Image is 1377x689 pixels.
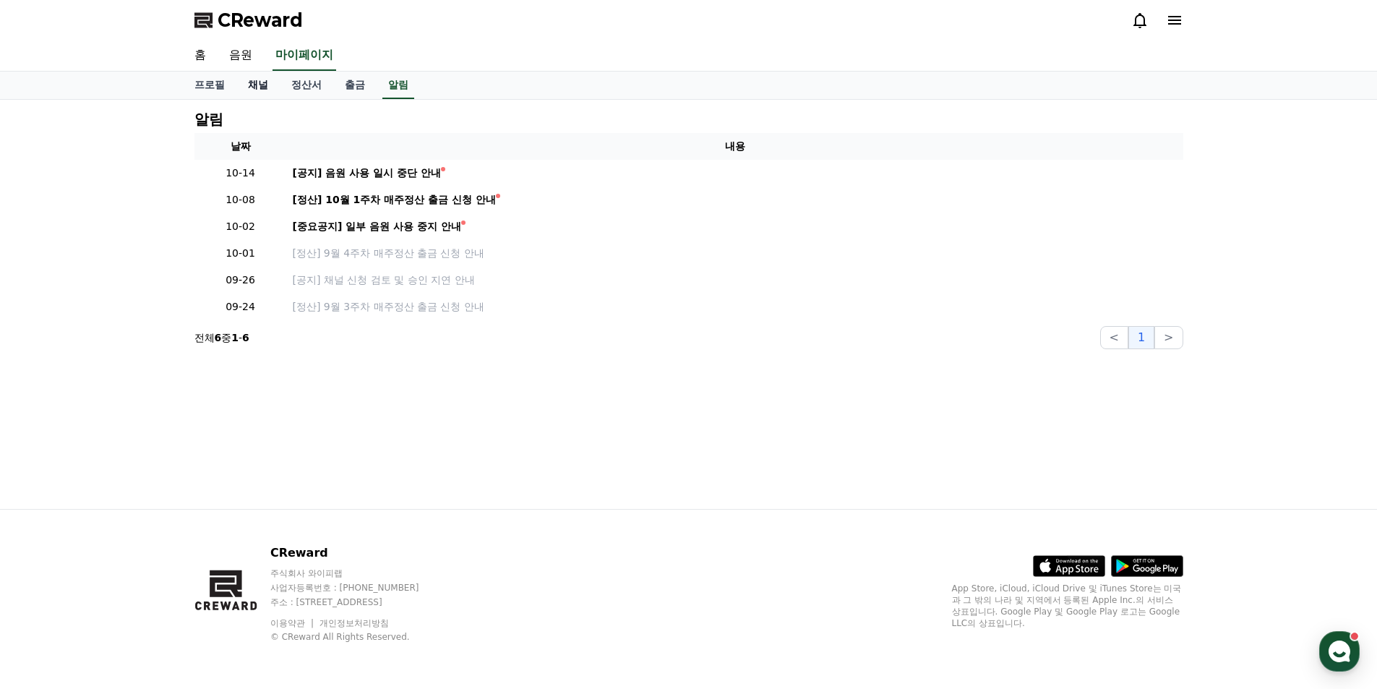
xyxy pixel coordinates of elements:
p: 10-02 [200,219,281,234]
div: [정산] 10월 1주차 매주정산 출금 신청 안내 [293,192,496,207]
a: 개인정보처리방침 [319,618,389,628]
a: 홈 [183,40,218,71]
strong: 1 [231,332,239,343]
p: 10-14 [200,166,281,181]
a: 설정 [186,458,278,495]
a: 알림 [382,72,414,99]
p: 09-26 [200,273,281,288]
a: CReward [194,9,303,32]
a: [중요공지] 일부 음원 사용 중지 안내 [293,219,1177,234]
a: 이용약관 [270,618,316,628]
h4: 알림 [194,111,223,127]
button: 1 [1128,326,1154,349]
a: 홈 [4,458,95,495]
p: 주식회사 와이피랩 [270,568,447,579]
p: 사업자등록번호 : [PHONE_NUMBER] [270,582,447,594]
a: [정산] 9월 4주차 매주정산 출금 신청 안내 [293,246,1177,261]
p: 10-01 [200,246,281,261]
div: [공지] 음원 사용 일시 중단 안내 [293,166,441,181]
strong: 6 [242,332,249,343]
span: 설정 [223,480,241,492]
p: 09-24 [200,299,281,314]
strong: 6 [215,332,222,343]
th: 날짜 [194,133,287,160]
p: 전체 중 - [194,330,249,345]
span: 홈 [46,480,54,492]
button: > [1154,326,1183,349]
a: [공지] 음원 사용 일시 중단 안내 [293,166,1177,181]
p: App Store, iCloud, iCloud Drive 및 iTunes Store는 미국과 그 밖의 나라 및 지역에서 등록된 Apple Inc.의 서비스 상표입니다. Goo... [952,583,1183,629]
a: 채널 [236,72,280,99]
a: [정산] 10월 1주차 매주정산 출금 신청 안내 [293,192,1177,207]
span: CReward [218,9,303,32]
div: [중요공지] 일부 음원 사용 중지 안내 [293,219,461,234]
p: © CReward All Rights Reserved. [270,631,447,643]
a: 대화 [95,458,186,495]
span: 대화 [132,481,150,492]
a: 음원 [218,40,264,71]
a: 출금 [333,72,377,99]
th: 내용 [287,133,1183,160]
a: 마이페이지 [273,40,336,71]
p: 10-08 [200,192,281,207]
button: < [1100,326,1128,349]
p: CReward [270,544,447,562]
p: 주소 : [STREET_ADDRESS] [270,596,447,608]
a: 프로필 [183,72,236,99]
a: [정산] 9월 3주차 매주정산 출금 신청 안내 [293,299,1177,314]
a: 정산서 [280,72,333,99]
a: [공지] 채널 신청 검토 및 승인 지연 안내 [293,273,1177,288]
